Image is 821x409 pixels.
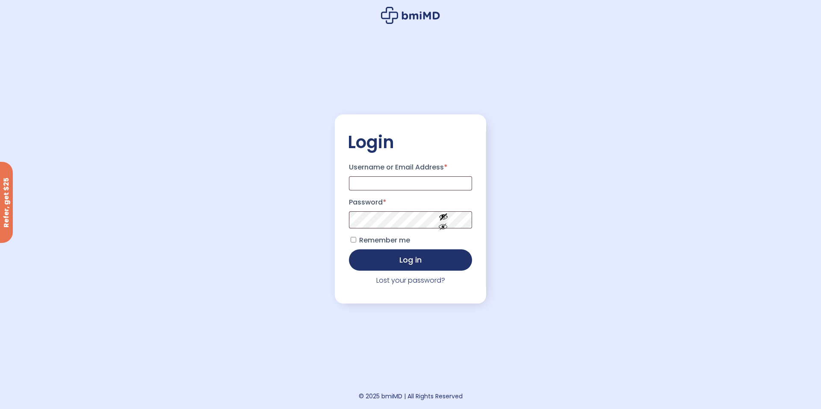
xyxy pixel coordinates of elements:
a: Lost your password? [376,275,445,285]
label: Password [349,196,472,209]
button: Show password [419,205,467,235]
label: Username or Email Address [349,161,472,174]
div: © 2025 bmiMD | All Rights Reserved [359,390,463,402]
h2: Login [348,131,473,153]
input: Remember me [351,237,356,242]
span: Remember me [359,235,410,245]
button: Log in [349,249,472,271]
